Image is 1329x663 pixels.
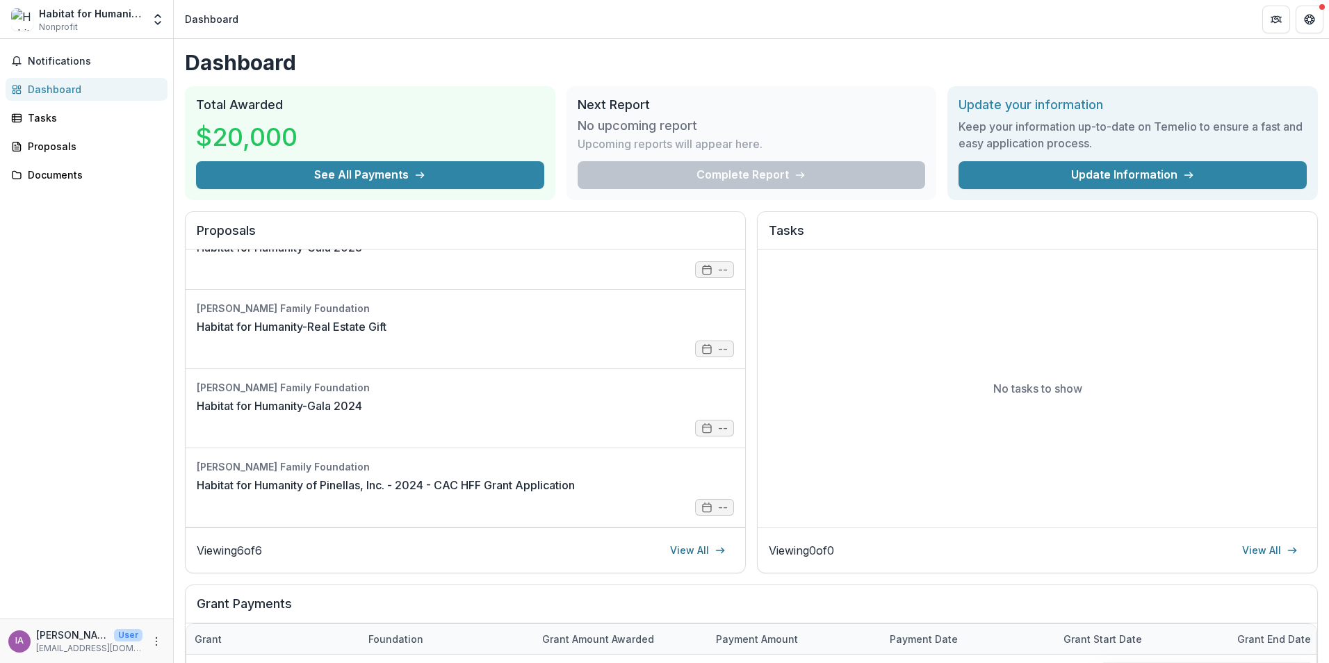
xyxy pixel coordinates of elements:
div: Payment date [881,624,1055,654]
button: Notifications [6,50,168,72]
h2: Tasks [769,223,1306,249]
a: Documents [6,163,168,186]
button: More [148,633,165,650]
div: Payment Amount [708,624,881,654]
div: Habitat for Humanity of Pinellas, Inc. [39,6,142,21]
span: Nonprofit [39,21,78,33]
a: Tasks [6,106,168,129]
a: Habitat for Humanity-Gala 2024 [197,398,362,414]
button: Partners [1262,6,1290,33]
div: Foundation [360,624,534,654]
div: Proposals [28,139,156,154]
div: Documents [28,167,156,182]
div: Grant start date [1055,624,1229,654]
a: Habitat for Humanity-Real Estate Gift [197,318,386,335]
div: Grant end date [1229,632,1319,646]
div: Grant [186,632,230,646]
div: Ibeliz Alvarado [15,637,24,646]
a: Dashboard [6,78,168,101]
a: Habitat for Humanity-Gala 2023 [197,239,362,256]
p: Viewing 6 of 6 [197,542,262,559]
a: Update Information [959,161,1307,189]
h2: Next Report [578,97,926,113]
button: See All Payments [196,161,544,189]
div: Grant start date [1055,632,1150,646]
h2: Grant Payments [197,596,1306,623]
a: Habitat for Humanity of Pinellas, Inc. - 2024 - CAC HFF Grant Application [197,477,575,493]
p: Viewing 0 of 0 [769,542,834,559]
p: No tasks to show [993,380,1082,397]
h3: No upcoming report [578,118,697,133]
img: Habitat for Humanity of Pinellas, Inc. [11,8,33,31]
p: Upcoming reports will appear here. [578,136,763,152]
button: Get Help [1296,6,1323,33]
p: [PERSON_NAME] [36,628,108,642]
div: Dashboard [185,12,238,26]
h2: Total Awarded [196,97,544,113]
h2: Proposals [197,223,734,249]
div: Dashboard [28,82,156,97]
div: Payment date [881,632,966,646]
p: User [114,629,142,641]
div: Grant amount awarded [534,624,708,654]
span: Notifications [28,56,162,67]
div: Payment Amount [708,632,806,646]
a: View All [1234,539,1306,562]
a: View All [662,539,734,562]
h1: Dashboard [185,50,1318,75]
div: Foundation [360,632,432,646]
h2: Update your information [959,97,1307,113]
div: Grant [186,624,360,654]
p: [EMAIL_ADDRESS][DOMAIN_NAME] [36,642,142,655]
h3: $20,000 [196,118,300,156]
button: Open entity switcher [148,6,168,33]
div: Tasks [28,110,156,125]
h3: Keep your information up-to-date on Temelio to ensure a fast and easy application process. [959,118,1307,152]
nav: breadcrumb [179,9,244,29]
div: Grant amount awarded [534,632,662,646]
a: Proposals [6,135,168,158]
